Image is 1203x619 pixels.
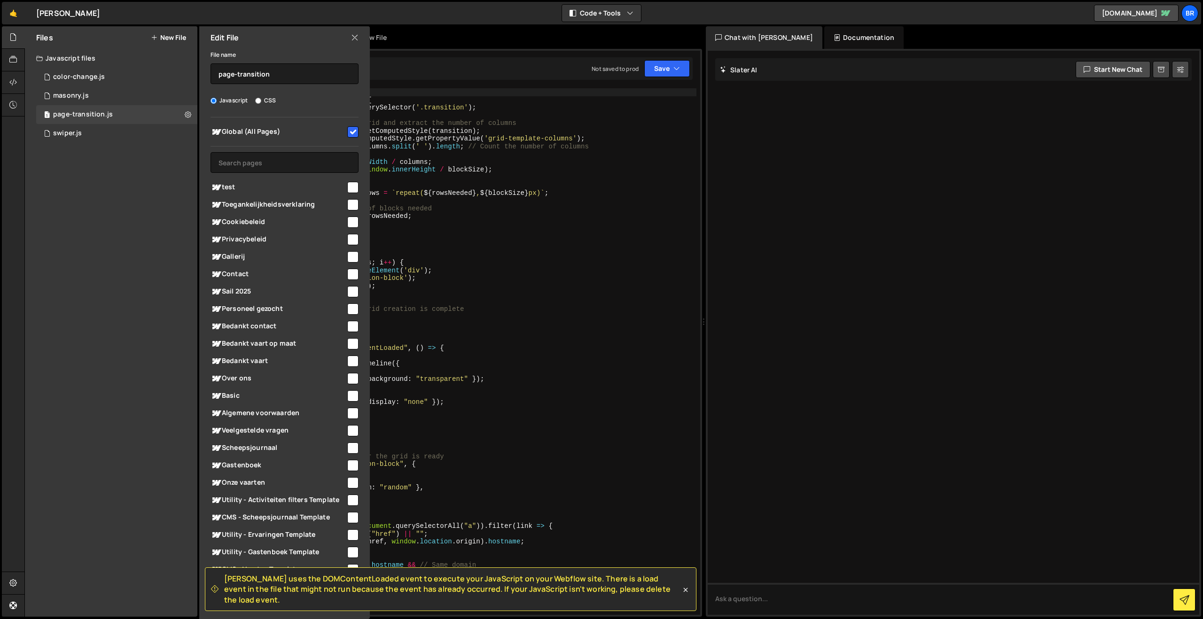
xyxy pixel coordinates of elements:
span: Basic [211,390,346,402]
div: Not saved to prod [592,65,639,73]
div: Documentation [824,26,904,49]
span: Cookiebeleid [211,217,346,228]
div: color-change.js [53,73,105,81]
span: Utility - Activiteiten filters Template [211,495,346,506]
a: 🤙 [2,2,25,24]
div: 16297/44014.js [36,124,197,143]
span: [PERSON_NAME] uses the DOMContentLoaded event to execute your JavaScript on your Webflow site. Th... [224,573,681,605]
div: swiper.js [53,129,82,138]
label: CSS [255,96,276,105]
span: Algemene voorwaarden [211,408,346,419]
span: Sail 2025 [211,286,346,297]
span: 1 [44,112,50,119]
span: Onze vaarten [211,477,346,488]
a: [DOMAIN_NAME] [1094,5,1179,22]
button: Code + Tools [562,5,641,22]
span: Utility - Gastenboek Template [211,547,346,558]
div: page-transition.js [53,110,113,119]
input: Javascript [211,98,217,104]
div: masonry.js [53,92,89,100]
span: Bedankt contact [211,321,346,332]
button: New File [151,34,186,41]
div: 16297/44719.js [36,68,197,86]
span: Bedankt vaart op maat [211,338,346,349]
div: 16297/44199.js [36,86,197,105]
span: CMS - Vaarten Template [211,564,346,575]
label: Javascript [211,96,248,105]
div: 16297/46190.js [36,105,197,124]
input: Search pages [211,152,359,173]
div: [PERSON_NAME] [36,8,100,19]
span: Toegankelijkheidsverklaring [211,199,346,210]
span: Global (All Pages) [211,126,346,138]
span: CMS - Scheepsjournaal Template [211,512,346,523]
span: Privacybeleid [211,234,346,245]
span: Scheepsjournaal [211,442,346,454]
button: Save [644,60,690,77]
span: Utility - Ervaringen Template [211,529,346,541]
span: Contact [211,269,346,280]
input: CSS [255,98,261,104]
h2: Files [36,32,53,43]
a: Br [1181,5,1198,22]
h2: Edit File [211,32,239,43]
span: Personeel gezocht [211,303,346,315]
span: Veelgestelde vragen [211,425,346,436]
div: Javascript files [25,49,197,68]
span: Over ons [211,373,346,384]
span: Bedankt vaart [211,356,346,367]
label: File name [211,50,236,60]
button: Start new chat [1076,61,1150,78]
span: Gallerij [211,251,346,263]
div: New File [351,33,391,42]
span: Gastenboek [211,460,346,471]
h2: Slater AI [720,65,758,74]
div: Chat with [PERSON_NAME] [706,26,822,49]
input: Name [211,63,359,84]
span: test [211,182,346,193]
